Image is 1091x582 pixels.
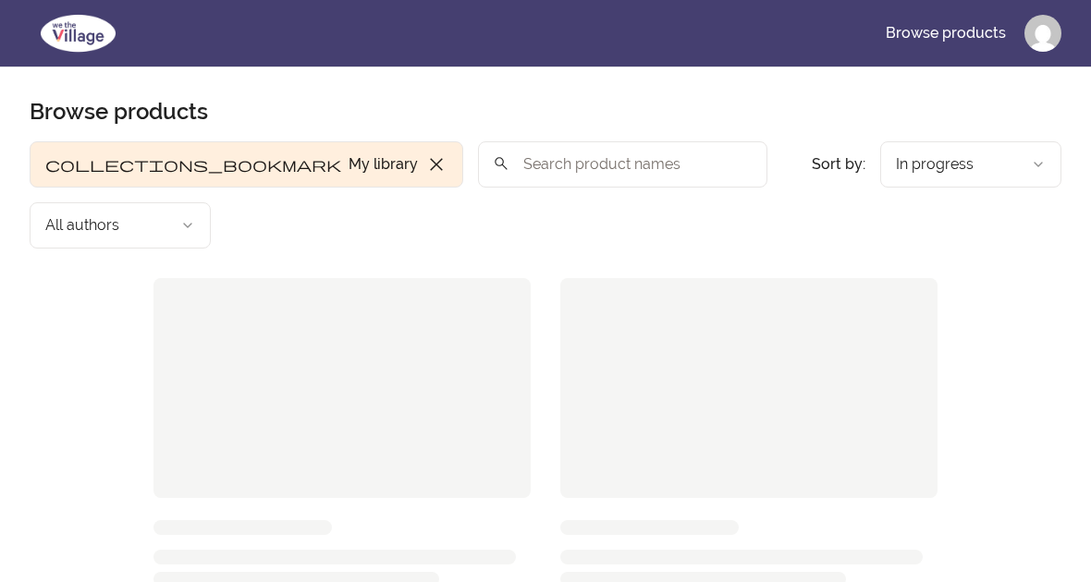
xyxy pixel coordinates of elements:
button: Product sort options [880,141,1061,188]
span: collections_bookmark [45,153,341,176]
h2: Browse products [30,97,208,127]
img: We The Village logo [30,11,127,55]
span: search [493,151,509,176]
span: close [425,153,447,176]
button: Filter by My library [30,141,463,188]
img: Profile image for Amy Laskey [1024,15,1061,52]
span: Sort by: [812,155,865,173]
button: Filter by author [30,202,211,249]
a: Browse products [871,11,1021,55]
input: Search product names [478,141,767,188]
nav: Main [871,11,1061,55]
